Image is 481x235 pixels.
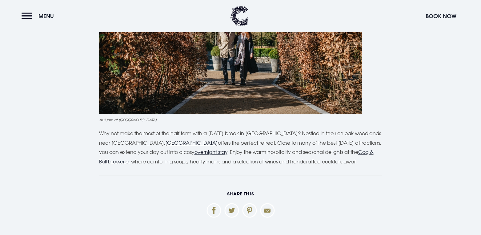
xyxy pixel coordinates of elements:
[99,149,374,164] a: Coq & Bull brasserie
[99,117,382,123] figcaption: Autumn at [GEOGRAPHIC_DATA]
[22,10,57,23] button: Menu
[99,129,382,166] p: Why not make the most of the half term with a [DATE] break in [GEOGRAPHIC_DATA]? Nestled in the r...
[38,13,54,20] span: Menu
[230,6,249,26] img: Clandeboye Lodge
[423,10,459,23] button: Book Now
[165,140,218,146] a: [GEOGRAPHIC_DATA]
[194,149,227,155] a: overnight stay
[99,191,382,197] h6: Share This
